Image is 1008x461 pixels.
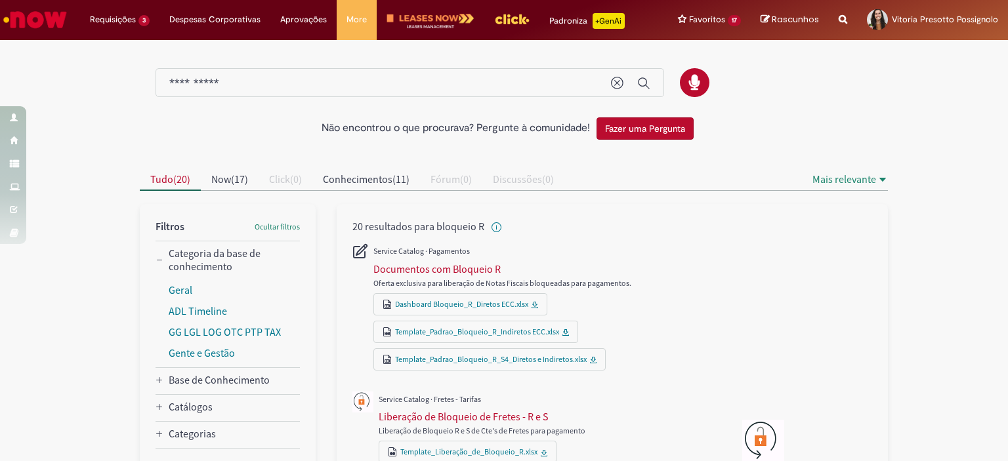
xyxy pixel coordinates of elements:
[1,7,69,33] img: ServiceNow
[138,15,150,26] span: 3
[346,13,367,26] span: More
[728,15,741,26] span: 17
[689,13,725,26] span: Favoritos
[387,13,474,30] img: logo-leases-transp-branco.png
[761,14,819,26] a: Rascunhos
[169,13,261,26] span: Despesas Corporativas
[280,13,327,26] span: Aprovações
[549,13,625,29] div: Padroniza
[494,9,530,29] img: click_logo_yellow_360x200.png
[772,13,819,26] span: Rascunhos
[597,117,694,140] button: Fazer uma Pergunta
[593,13,625,29] p: +GenAi
[322,123,590,134] h2: Não encontrou o que procurava? Pergunte à comunidade!
[892,14,998,25] span: Vitoria Presotto Possignolo
[90,13,136,26] span: Requisições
